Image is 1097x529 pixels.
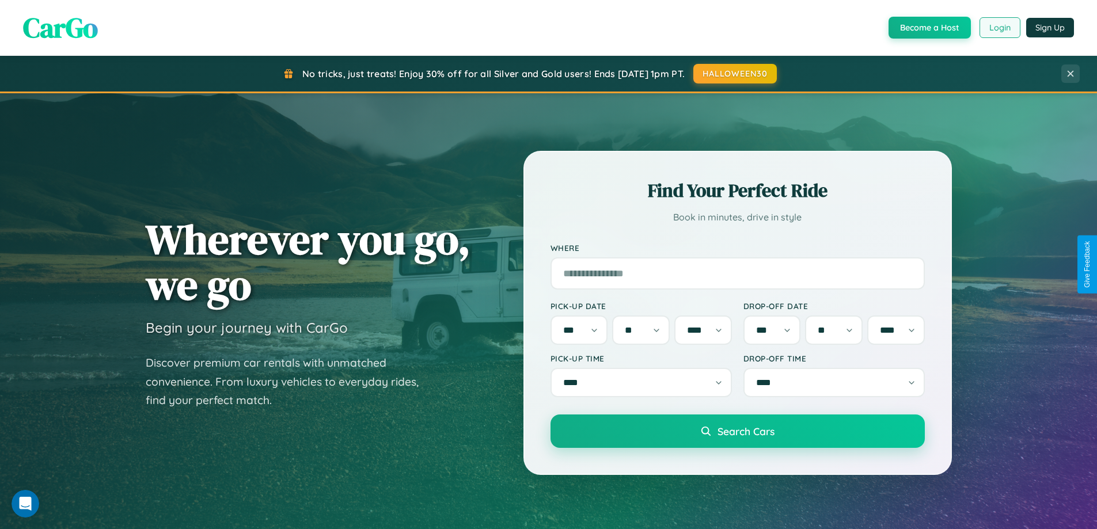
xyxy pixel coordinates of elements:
[146,319,348,336] h3: Begin your journey with CarGo
[693,64,777,83] button: HALLOWEEN30
[146,353,434,410] p: Discover premium car rentals with unmatched convenience. From luxury vehicles to everyday rides, ...
[1083,241,1091,288] div: Give Feedback
[551,243,925,253] label: Where
[23,9,98,47] span: CarGo
[551,178,925,203] h2: Find Your Perfect Ride
[743,353,925,363] label: Drop-off Time
[743,301,925,311] label: Drop-off Date
[551,414,925,448] button: Search Cars
[551,353,732,363] label: Pick-up Time
[1026,18,1074,37] button: Sign Up
[980,17,1020,38] button: Login
[551,209,925,226] p: Book in minutes, drive in style
[889,17,971,39] button: Become a Host
[718,425,775,437] span: Search Cars
[146,216,470,307] h1: Wherever you go, we go
[302,68,685,79] span: No tricks, just treats! Enjoy 30% off for all Silver and Gold users! Ends [DATE] 1pm PT.
[551,301,732,311] label: Pick-up Date
[12,490,39,517] iframe: Intercom live chat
